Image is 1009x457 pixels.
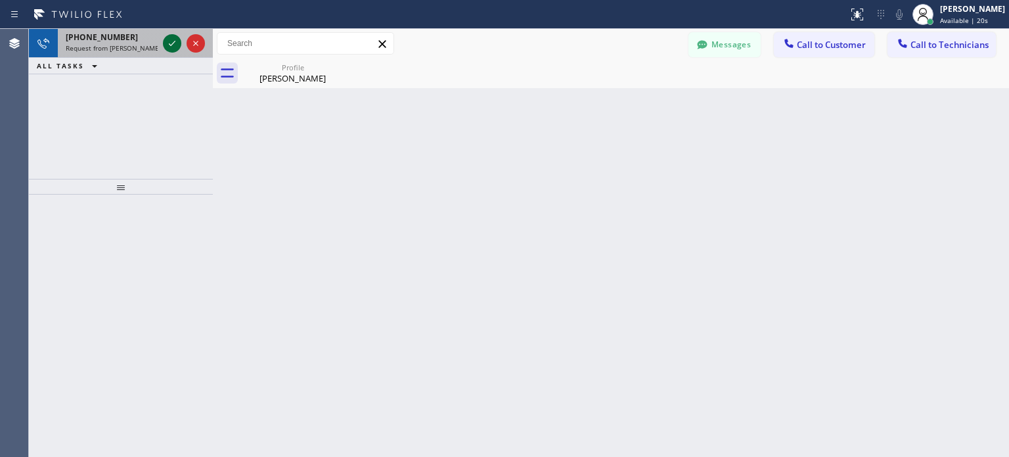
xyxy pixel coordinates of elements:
span: Available | 20s [940,16,988,25]
span: Request from [PERSON_NAME] (direct) [66,43,185,53]
button: Call to Technicians [887,32,996,57]
button: Mute [890,5,908,24]
button: Call to Customer [774,32,874,57]
div: [PERSON_NAME] [940,3,1005,14]
div: [PERSON_NAME] [243,72,342,84]
button: Accept [163,34,181,53]
div: Lisa Podell [243,59,342,88]
input: Search [217,33,393,54]
span: Call to Technicians [910,39,989,51]
button: ALL TASKS [29,58,110,74]
div: Profile [243,62,342,72]
span: [PHONE_NUMBER] [66,32,138,43]
button: Messages [688,32,761,57]
span: ALL TASKS [37,61,84,70]
span: Call to Customer [797,39,866,51]
button: Reject [187,34,205,53]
